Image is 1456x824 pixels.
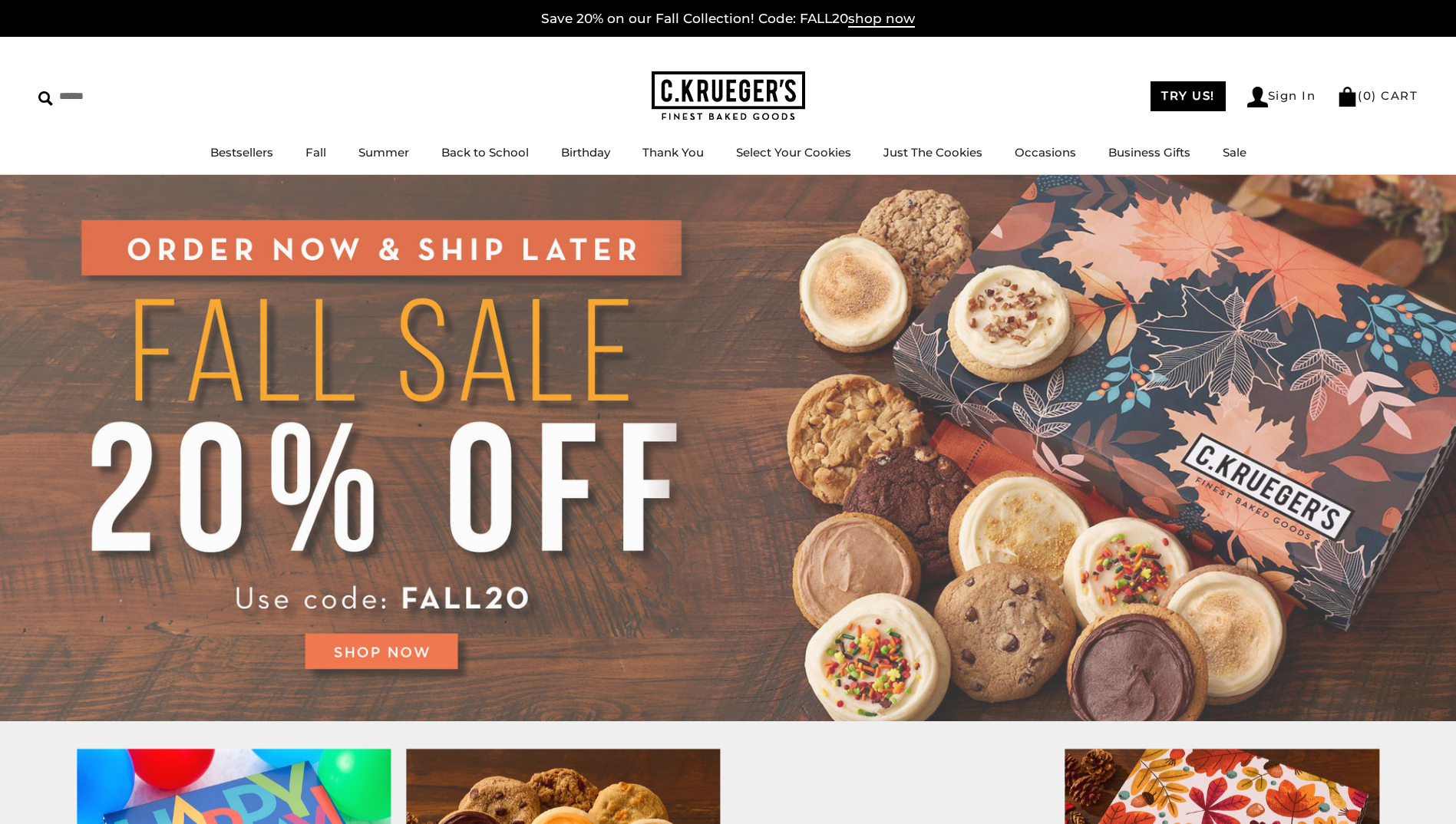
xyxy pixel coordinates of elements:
a: Back to School [441,145,529,160]
img: Bag [1337,87,1358,107]
img: Search [38,91,53,106]
input: Search [38,84,221,108]
a: Sale [1223,145,1246,160]
span: shop now [848,11,915,28]
a: Business Gifts [1108,145,1190,160]
a: Summer [358,145,409,160]
a: Save 20% on our Fall Collection! Code: FALL20shop now [541,11,915,28]
a: TRY US! [1151,81,1226,111]
a: Occasions [1015,145,1076,160]
a: Birthday [561,145,610,160]
a: (0) CART [1337,88,1418,103]
img: C.KRUEGER'S [652,71,805,121]
a: Select Your Cookies [736,145,851,160]
a: Fall [305,145,326,160]
a: Bestsellers [210,145,273,160]
a: Thank You [642,145,704,160]
img: Account [1247,87,1268,107]
a: Just The Cookies [883,145,982,160]
a: Sign In [1247,87,1316,107]
span: 0 [1363,88,1372,103]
